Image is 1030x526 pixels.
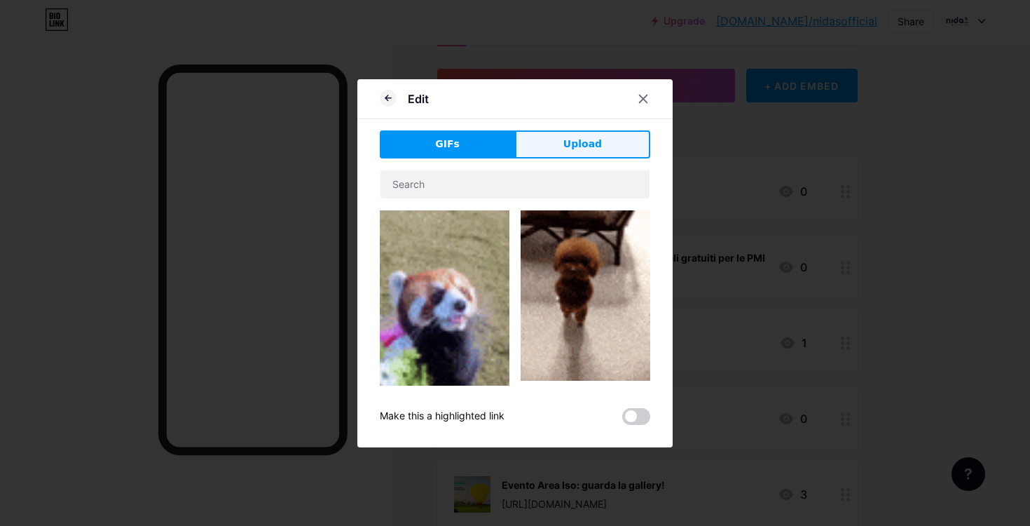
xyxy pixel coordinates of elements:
[380,130,515,159] button: GIFs
[408,90,429,107] div: Edit
[380,170,650,198] input: Search
[515,130,650,159] button: Upload
[435,137,460,151] span: GIFs
[380,408,504,425] div: Make this a highlighted link
[380,210,509,442] img: Gihpy
[521,210,650,381] img: Gihpy
[563,137,602,151] span: Upload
